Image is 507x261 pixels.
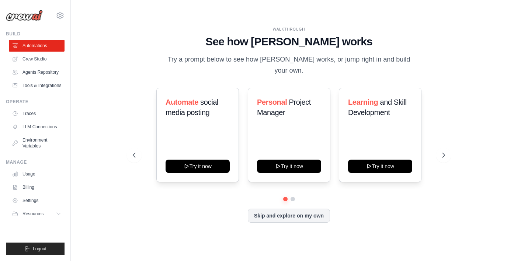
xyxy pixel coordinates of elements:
a: Crew Studio [9,53,65,65]
div: Manage [6,159,65,165]
iframe: Chat Widget [470,226,507,261]
button: Skip and explore on my own [248,209,330,223]
div: Operate [6,99,65,105]
a: Automations [9,40,65,52]
a: Billing [9,181,65,193]
button: Try it now [166,160,230,173]
h1: See how [PERSON_NAME] works [133,35,445,48]
a: Agents Repository [9,66,65,78]
a: Usage [9,168,65,180]
span: social media posting [166,98,218,116]
img: Logo [6,10,43,21]
button: Resources [9,208,65,220]
button: Try it now [257,160,321,173]
a: Environment Variables [9,134,65,152]
div: WALKTHROUGH [133,27,445,32]
p: Try a prompt below to see how [PERSON_NAME] works, or jump right in and build your own. [165,54,413,76]
a: Traces [9,108,65,119]
span: Logout [33,246,46,252]
button: Logout [6,243,65,255]
span: Learning [348,98,378,106]
a: Settings [9,195,65,206]
div: Build [6,31,65,37]
span: Automate [166,98,198,106]
span: Project Manager [257,98,311,116]
span: Personal [257,98,287,106]
a: LLM Connections [9,121,65,133]
a: Tools & Integrations [9,80,65,91]
span: Resources [22,211,44,217]
button: Try it now [348,160,412,173]
span: and Skill Development [348,98,406,116]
